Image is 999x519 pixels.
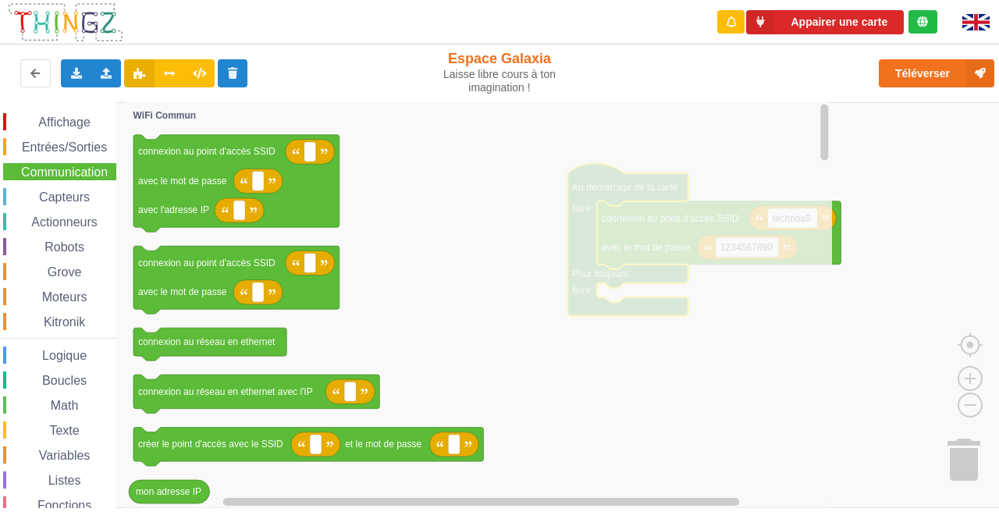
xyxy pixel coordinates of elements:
div: Tu es connecté au serveur de création de Thingz [908,10,937,34]
text: et le mot de passe [345,439,421,450]
span: Logique [40,349,89,362]
img: gb.png [962,14,990,30]
button: Téléverser [879,59,994,87]
span: Capteurs [37,190,92,204]
span: Actionneurs [29,215,100,229]
span: Math [48,399,81,412]
span: Fonctions [35,499,94,512]
span: Texte [47,424,81,437]
text: connexion au point d'accès SSID [138,146,276,157]
span: Variables [37,449,93,462]
img: thingz_logo.png [7,2,124,43]
text: créer le point d'accès avec le SSID [138,439,283,450]
span: Entrées/Sorties [20,140,109,154]
button: Appairer une carte [746,10,904,34]
span: Grove [45,265,84,279]
span: Boucles [40,374,89,387]
span: Moteurs [40,290,90,304]
span: Affichage [36,116,92,129]
span: Robots [42,240,87,254]
text: connexion au réseau en ethernet [138,336,276,347]
text: avec le mot de passe [138,286,227,297]
div: Espace Galaxia [416,50,584,94]
div: Laisse libre cours à ton imagination ! [416,68,584,94]
span: Communication [19,165,110,179]
text: mon adresse IP [136,486,201,497]
text: WiFi Commun [133,109,197,120]
text: avec l'adresse IP [138,204,209,215]
text: connexion au point d'accès SSID [138,258,276,268]
span: Kitronik [41,315,87,329]
text: connexion au réseau en ethernet avec l'IP [138,386,313,397]
span: Listes [46,474,84,487]
text: avec le mot de passe [138,176,227,187]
